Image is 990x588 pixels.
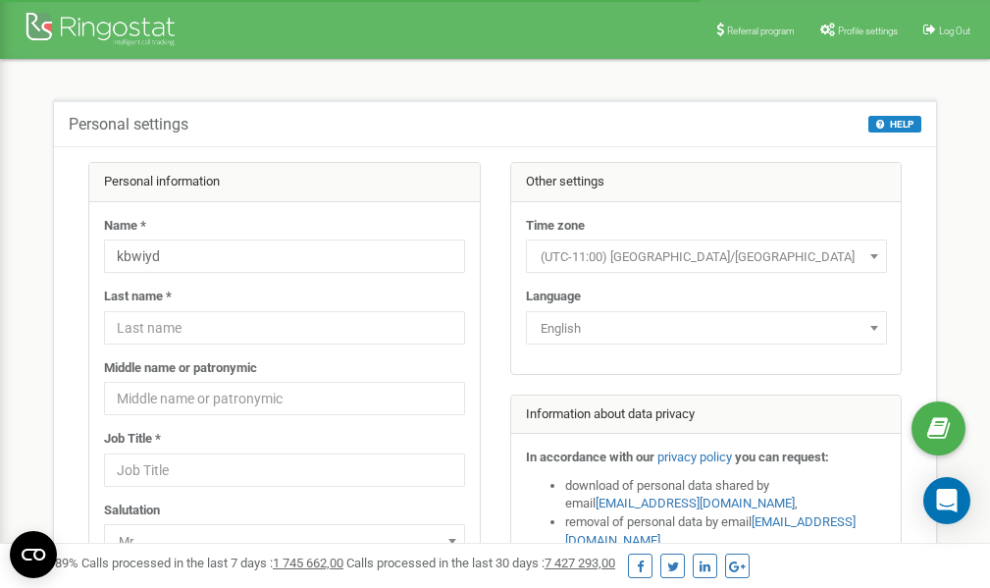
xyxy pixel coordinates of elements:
[111,528,458,556] span: Mr.
[104,240,465,273] input: Name
[104,217,146,236] label: Name *
[10,531,57,578] button: Open CMP widget
[526,240,887,273] span: (UTC-11:00) Pacific/Midway
[104,288,172,306] label: Last name *
[545,556,615,570] u: 7 427 293,00
[923,477,970,524] div: Open Intercom Messenger
[511,163,902,202] div: Other settings
[596,496,795,510] a: [EMAIL_ADDRESS][DOMAIN_NAME]
[939,26,970,36] span: Log Out
[657,450,732,464] a: privacy policy
[533,243,880,271] span: (UTC-11:00) Pacific/Midway
[89,163,480,202] div: Personal information
[735,450,829,464] strong: you can request:
[511,396,902,435] div: Information about data privacy
[104,430,161,449] label: Job Title *
[69,116,188,134] h5: Personal settings
[868,116,921,133] button: HELP
[727,26,795,36] span: Referral program
[346,556,615,570] span: Calls processed in the last 30 days :
[104,524,465,558] span: Mr.
[104,454,465,487] input: Job Title
[273,556,343,570] u: 1 745 662,00
[838,26,898,36] span: Profile settings
[533,315,880,343] span: English
[104,382,465,415] input: Middle name or patronymic
[104,311,465,345] input: Last name
[526,450,654,464] strong: In accordance with our
[81,556,343,570] span: Calls processed in the last 7 days :
[526,217,585,236] label: Time zone
[565,513,887,550] li: removal of personal data by email ,
[565,477,887,513] li: download of personal data shared by email ,
[526,288,581,306] label: Language
[104,502,160,520] label: Salutation
[104,359,257,378] label: Middle name or patronymic
[526,311,887,345] span: English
